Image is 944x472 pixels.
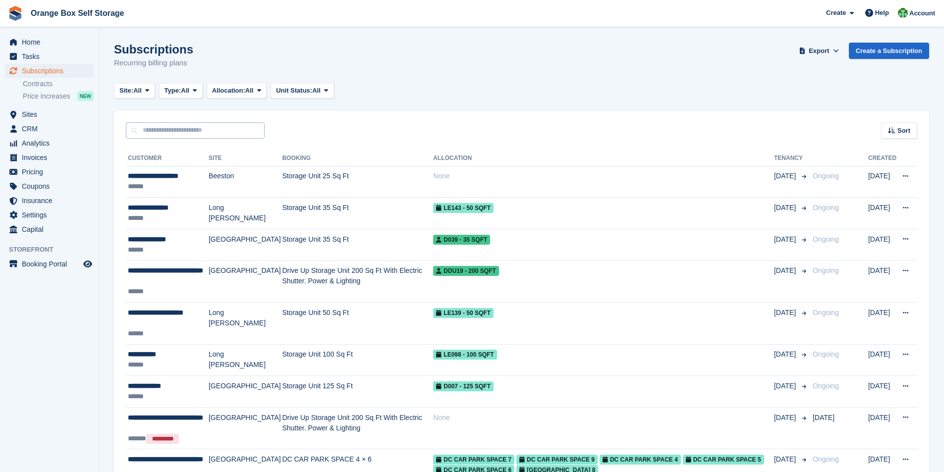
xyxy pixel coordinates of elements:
[868,303,896,345] td: [DATE]
[212,86,245,96] span: Allocation:
[126,151,209,166] th: Customer
[813,309,839,316] span: Ongoing
[159,83,203,99] button: Type: All
[22,35,81,49] span: Home
[27,5,128,21] a: Orange Box Self Storage
[683,455,764,465] span: DC CAR PARK SPACE 5
[433,203,494,213] span: LE143 - 50 SQFT
[23,79,94,89] a: Contracts
[5,107,94,121] a: menu
[774,308,798,318] span: [DATE]
[114,57,193,69] p: Recurring billing plans
[181,86,189,96] span: All
[22,136,81,150] span: Analytics
[813,235,839,243] span: Ongoing
[516,455,598,465] span: DC CAR PARK SPACE 9
[5,35,94,49] a: menu
[22,222,81,236] span: Capital
[5,151,94,164] a: menu
[209,261,282,303] td: [GEOGRAPHIC_DATA]
[813,266,839,274] span: Ongoing
[209,344,282,376] td: Long [PERSON_NAME]
[22,179,81,193] span: Coupons
[813,455,839,463] span: Ongoing
[22,107,81,121] span: Sites
[282,407,433,449] td: Drive Up Storage Unit 200 Sq Ft With Electric Shutter. Power & Lighting
[813,350,839,358] span: Ongoing
[868,261,896,303] td: [DATE]
[600,455,681,465] span: DC CAR PARK SPACE 4
[826,8,846,18] span: Create
[282,229,433,261] td: Storage Unit 35 Sq Ft
[5,257,94,271] a: menu
[813,204,839,211] span: Ongoing
[774,381,798,391] span: [DATE]
[433,266,499,276] span: DDU19 - 200 SQFT
[813,414,834,421] span: [DATE]
[22,194,81,208] span: Insurance
[22,151,81,164] span: Invoices
[809,46,829,56] span: Export
[22,208,81,222] span: Settings
[209,151,282,166] th: Site
[271,83,333,99] button: Unit Status: All
[22,257,81,271] span: Booking Portal
[433,308,494,318] span: LE139 - 50 SQFT
[23,91,94,102] a: Price increases NEW
[282,303,433,345] td: Storage Unit 50 Sq Ft
[433,413,774,423] div: None
[849,43,929,59] a: Create a Subscription
[433,235,490,245] span: D039 - 35 SQFT
[282,261,433,303] td: Drive Up Storage Unit 200 Sq Ft With Electric Shutter. Power & Lighting
[22,50,81,63] span: Tasks
[774,151,809,166] th: Tenancy
[5,179,94,193] a: menu
[209,166,282,198] td: Beeston
[77,91,94,101] div: NEW
[5,165,94,179] a: menu
[82,258,94,270] a: Preview store
[868,229,896,261] td: [DATE]
[209,198,282,229] td: Long [PERSON_NAME]
[23,92,70,101] span: Price increases
[868,344,896,376] td: [DATE]
[774,454,798,465] span: [DATE]
[433,381,494,391] span: D007 - 125 SQFT
[114,43,193,56] h1: Subscriptions
[909,8,935,18] span: Account
[22,165,81,179] span: Pricing
[276,86,312,96] span: Unit Status:
[282,198,433,229] td: Storage Unit 35 Sq Ft
[774,234,798,245] span: [DATE]
[5,122,94,136] a: menu
[774,413,798,423] span: [DATE]
[5,64,94,78] a: menu
[282,376,433,408] td: Storage Unit 125 Sq Ft
[898,8,908,18] img: Binder Bhardwaj
[5,208,94,222] a: menu
[22,122,81,136] span: CRM
[868,376,896,408] td: [DATE]
[868,198,896,229] td: [DATE]
[9,245,99,255] span: Storefront
[209,303,282,345] td: Long [PERSON_NAME]
[245,86,254,96] span: All
[209,376,282,408] td: [GEOGRAPHIC_DATA]
[8,6,23,21] img: stora-icon-8386f47178a22dfd0bd8f6a31ec36ba5ce8667c1dd55bd0f319d3a0aa187defe.svg
[868,151,896,166] th: Created
[209,407,282,449] td: [GEOGRAPHIC_DATA]
[433,350,497,360] span: LE098 - 100 SQFT
[133,86,142,96] span: All
[433,455,514,465] span: DC CAR PARK SPACE 7
[209,229,282,261] td: [GEOGRAPHIC_DATA]
[433,151,774,166] th: Allocation
[433,171,774,181] div: None
[774,171,798,181] span: [DATE]
[114,83,155,99] button: Site: All
[5,50,94,63] a: menu
[282,344,433,376] td: Storage Unit 100 Sq Ft
[165,86,181,96] span: Type:
[5,194,94,208] a: menu
[22,64,81,78] span: Subscriptions
[207,83,267,99] button: Allocation: All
